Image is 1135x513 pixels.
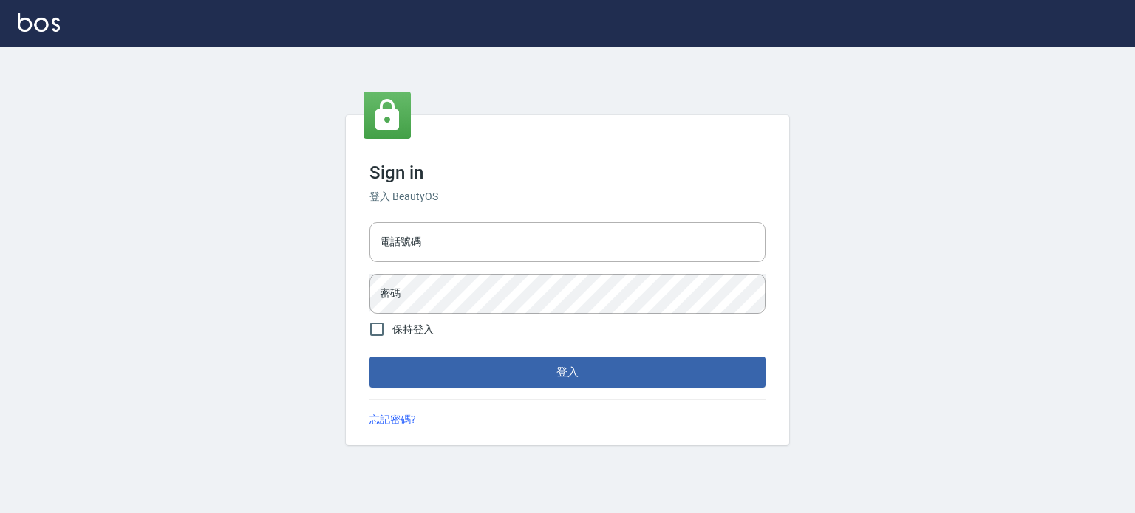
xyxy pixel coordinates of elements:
[369,162,766,183] h3: Sign in
[369,412,416,427] a: 忘記密碼?
[369,189,766,204] h6: 登入 BeautyOS
[18,13,60,32] img: Logo
[392,322,434,337] span: 保持登入
[369,357,766,388] button: 登入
